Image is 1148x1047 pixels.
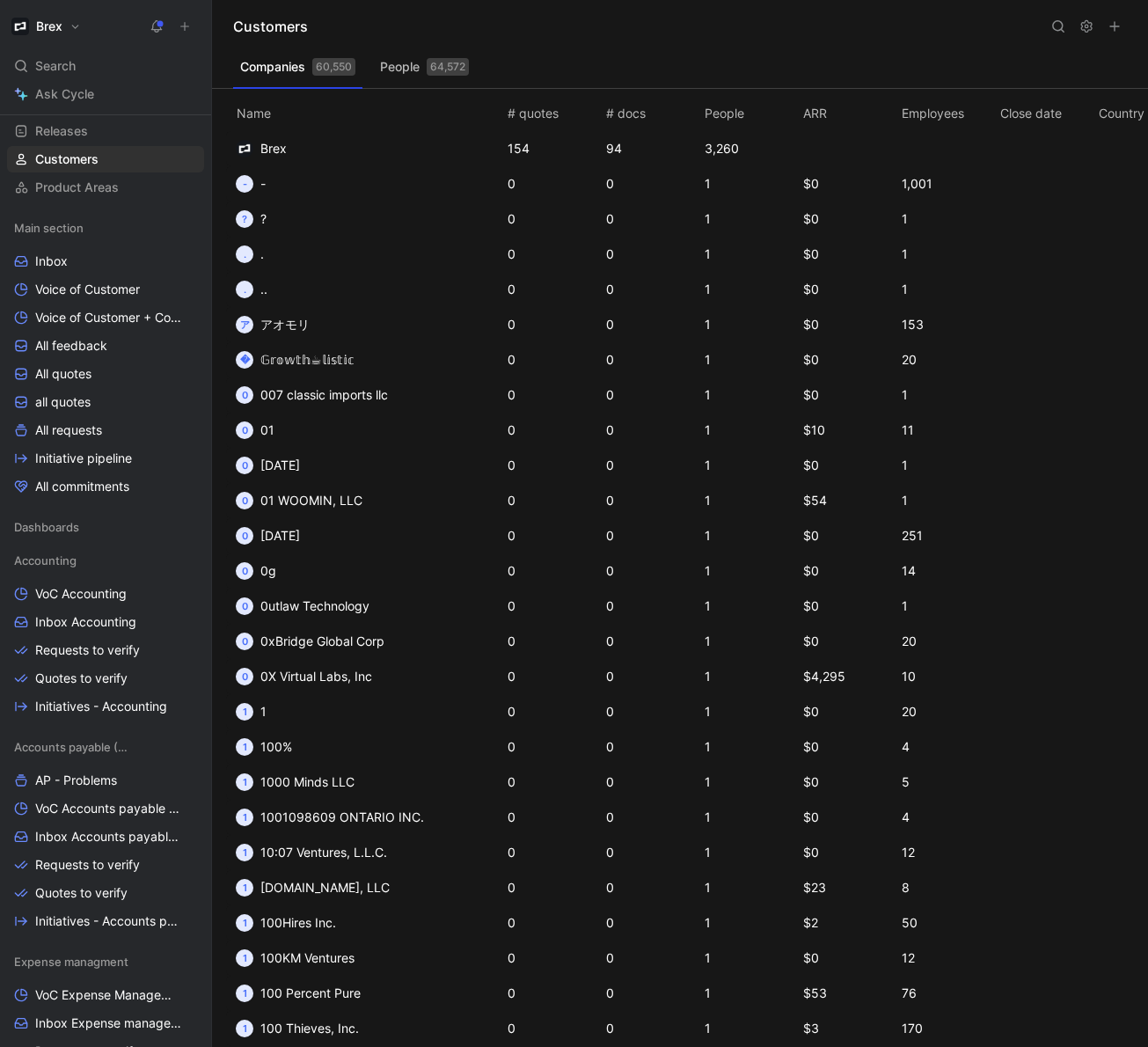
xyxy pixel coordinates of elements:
[230,106,278,121] span: Name
[701,553,800,589] td: 1
[35,150,99,168] span: Customers
[7,982,204,1008] a: VoC Expense Management
[603,307,701,342] td: 0
[260,387,388,402] span: 007 classic imports llc
[35,179,119,196] span: Product Areas
[504,518,603,553] td: 0
[898,835,997,870] td: 12
[7,581,204,607] a: VoC Accounting
[260,809,424,824] span: 1001098609 ONTARIO INC.
[236,985,253,1002] div: 1
[35,337,107,355] span: All feedback
[236,492,253,509] div: 0
[701,624,800,659] td: 1
[7,146,204,172] a: Customers
[701,518,800,553] td: 1
[7,514,204,545] div: Dashboards
[603,835,701,870] td: 0
[800,870,898,905] td: $23
[504,905,603,941] td: 0
[7,824,204,850] a: Inbox Accounts payable (AP)
[701,448,800,483] td: 1
[427,58,469,76] div: 64,572
[800,272,898,307] td: $0
[7,215,204,241] div: Main section
[7,276,204,303] a: Voice of Customer
[7,248,204,275] a: Inbox
[603,765,701,800] td: 0
[260,774,355,789] span: 1000 Minds LLC
[230,698,273,726] button: 11
[504,624,603,659] td: 0
[260,493,362,508] span: 01 WOOMIN, LLC
[260,528,300,543] span: [DATE]
[236,175,253,193] div: -
[14,738,132,756] span: Accounts payable (AP)
[504,377,603,413] td: 0
[898,976,997,1011] td: 76
[260,352,355,367] span: 𝔾𝕣𝕠𝕨𝕥𝕙☕︎𝕝𝕚𝕤𝕥𝕚𝕔
[701,483,800,518] td: 1
[230,170,272,198] button: --
[236,914,253,932] div: 1
[800,765,898,800] td: $0
[7,1010,204,1036] a: Inbox Expense management
[7,795,204,822] a: VoC Accounts payable (AP)
[701,800,800,835] td: 1
[260,739,292,754] span: 100%
[230,522,306,550] button: 0[DATE]
[236,597,253,615] div: 0
[230,838,393,867] button: 110:07 Ventures, L.L.C.
[230,627,391,655] button: 00xBridge Global Corp
[898,166,997,201] td: 1,001
[504,483,603,518] td: 0
[236,844,253,861] div: 1
[898,483,997,518] td: 1
[504,765,603,800] td: 0
[701,272,800,307] td: 1
[7,81,204,107] a: Ask Cycle
[603,694,701,729] td: 0
[504,307,603,342] td: 0
[35,253,68,270] span: Inbox
[35,986,180,1004] span: VoC Expense Management
[236,421,253,439] div: 0
[701,166,800,201] td: 1
[898,589,997,624] td: 1
[260,317,310,332] span: アオモリ
[35,912,184,930] span: Initiatives - Accounts payable (AP)
[236,1020,253,1037] div: 1
[35,478,129,495] span: All commitments
[898,201,997,237] td: 1
[7,417,204,443] a: All requests
[603,201,701,237] td: 0
[236,210,253,228] div: ?
[603,729,701,765] td: 0
[800,1011,898,1046] td: $3
[898,765,997,800] td: 5
[236,949,253,967] div: 1
[504,835,603,870] td: 0
[35,450,132,467] span: Initiative pipeline
[898,553,997,589] td: 14
[35,393,91,411] span: all quotes
[898,941,997,976] td: 12
[701,237,800,272] td: 1
[504,729,603,765] td: 0
[7,445,204,472] a: Initiative pipeline
[603,89,701,131] th: # docs
[603,941,701,976] td: 0
[701,765,800,800] td: 1
[701,307,800,342] td: 1
[236,562,253,580] div: 0
[230,557,282,585] button: 00g
[504,941,603,976] td: 0
[898,377,997,413] td: 1
[800,941,898,976] td: $0
[504,976,603,1011] td: 0
[701,694,800,729] td: 1
[35,641,140,659] span: Requests to verify
[800,659,898,694] td: $4,295
[230,487,369,515] button: 001 WOOMIN, LLC
[7,215,204,500] div: Main sectionInboxVoice of CustomerVoice of Customer + Commercial NRR FeedbackAll feedbackAll quot...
